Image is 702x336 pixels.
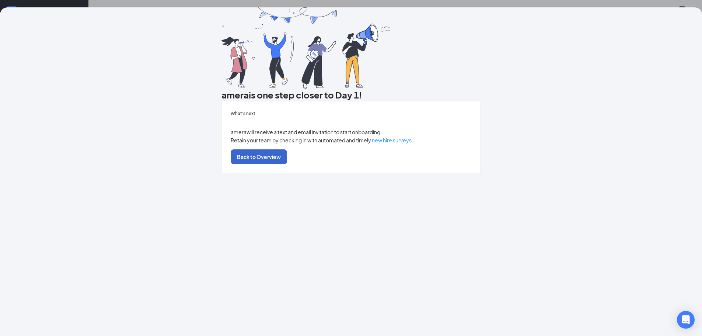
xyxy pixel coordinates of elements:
[231,149,287,164] button: Back to Overview
[231,110,472,117] h5: What’s next
[221,7,391,89] img: you are all set
[677,311,695,329] div: Open Intercom Messenger
[231,128,472,136] p: amera will receive a text and email invitation to start onboarding
[221,89,481,101] h3: amera is one step closer to Day 1!
[372,137,412,143] a: new hire surveys
[231,136,472,144] p: Retain your team by checking in with automated and timely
